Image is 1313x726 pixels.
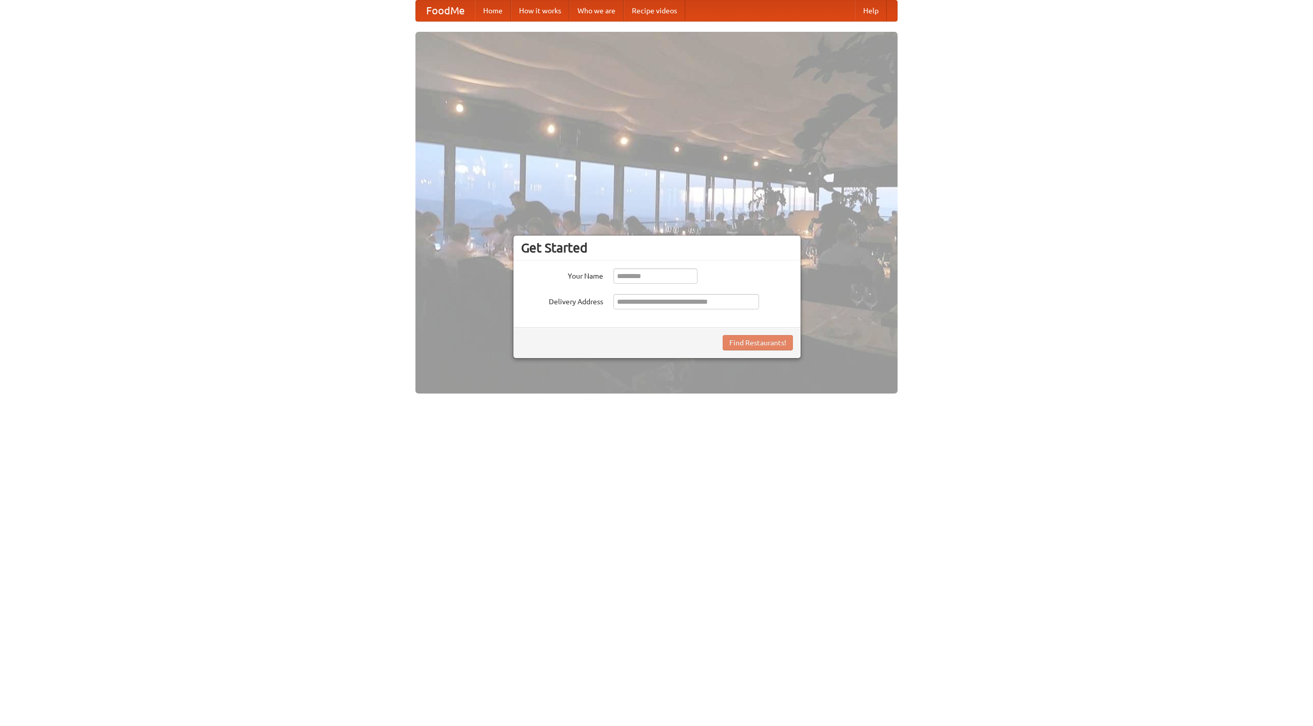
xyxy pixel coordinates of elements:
button: Find Restaurants! [723,335,793,350]
a: FoodMe [416,1,475,21]
a: Who we are [569,1,624,21]
a: Help [855,1,887,21]
label: Delivery Address [521,294,603,307]
a: Recipe videos [624,1,685,21]
a: Home [475,1,511,21]
a: How it works [511,1,569,21]
h3: Get Started [521,240,793,256]
label: Your Name [521,268,603,281]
